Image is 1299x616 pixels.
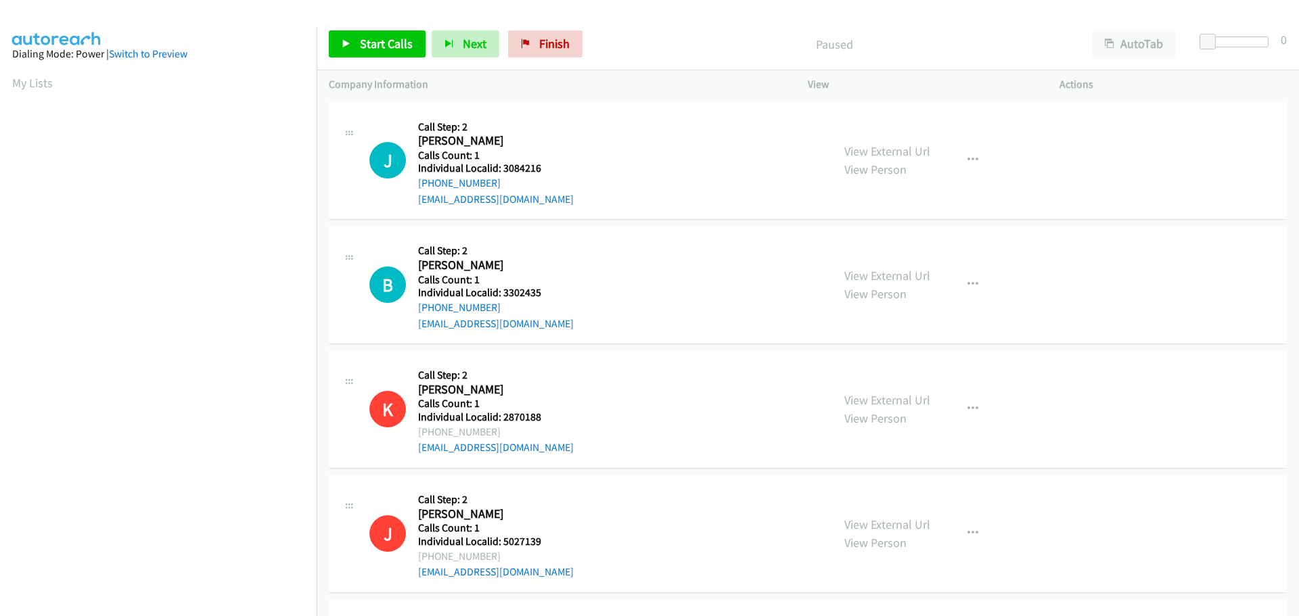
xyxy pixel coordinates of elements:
a: [PHONE_NUMBER] [418,176,501,189]
h5: Calls Count: 1 [418,521,574,535]
h2: [PERSON_NAME] [418,258,548,273]
a: [EMAIL_ADDRESS][DOMAIN_NAME] [418,317,574,330]
div: The call is yet to be attempted [369,142,406,179]
h2: [PERSON_NAME] [418,382,548,398]
div: [PHONE_NUMBER] [418,424,574,440]
div: [PHONE_NUMBER] [418,548,574,565]
h5: Calls Count: 1 [418,273,574,287]
a: View Person [844,162,907,177]
h5: Individual Localid: 3302435 [418,286,574,300]
h2: [PERSON_NAME] [418,506,548,522]
span: Finish [539,36,570,51]
div: This number is on the do not call list [369,515,406,552]
a: View External Url [844,517,930,532]
p: View [808,76,1035,93]
h1: K [369,391,406,427]
a: [EMAIL_ADDRESS][DOMAIN_NAME] [418,441,574,454]
a: View Person [844,535,907,550]
span: Start Calls [360,36,413,51]
div: 0 [1281,30,1287,49]
h5: Call Step: 2 [418,493,574,506]
button: AutoTab [1092,30,1176,57]
h1: B [369,266,406,303]
a: View Person [844,286,907,302]
h5: Individual Localid: 5027139 [418,535,574,548]
h1: J [369,142,406,179]
button: Next [432,30,499,57]
h5: Individual Localid: 3084216 [418,162,574,175]
a: [EMAIL_ADDRESS][DOMAIN_NAME] [418,565,574,578]
a: View External Url [844,143,930,159]
a: View External Url [844,268,930,283]
p: Actions [1059,76,1287,93]
a: Finish [508,30,583,57]
div: Dialing Mode: Power | [12,46,304,62]
a: [EMAIL_ADDRESS][DOMAIN_NAME] [418,193,574,206]
a: Switch to Preview [109,47,187,60]
h5: Call Step: 2 [418,369,574,382]
span: Next [463,36,486,51]
a: My Lists [12,75,53,91]
a: View External Url [844,392,930,408]
p: Paused [601,35,1068,53]
h5: Call Step: 2 [418,244,574,258]
h5: Individual Localid: 2870188 [418,410,574,424]
h5: Calls Count: 1 [418,397,574,410]
div: Delay between calls (in seconds) [1206,37,1269,47]
div: This number is on the do not call list [369,391,406,427]
h5: Calls Count: 1 [418,149,574,162]
a: View Person [844,410,907,426]
h5: Call Step: 2 [418,120,574,134]
a: Start Calls [329,30,426,57]
h2: [PERSON_NAME] [418,133,548,149]
a: [PHONE_NUMBER] [418,301,501,314]
div: The call is yet to be attempted [369,266,406,303]
h1: J [369,515,406,552]
p: Company Information [329,76,783,93]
